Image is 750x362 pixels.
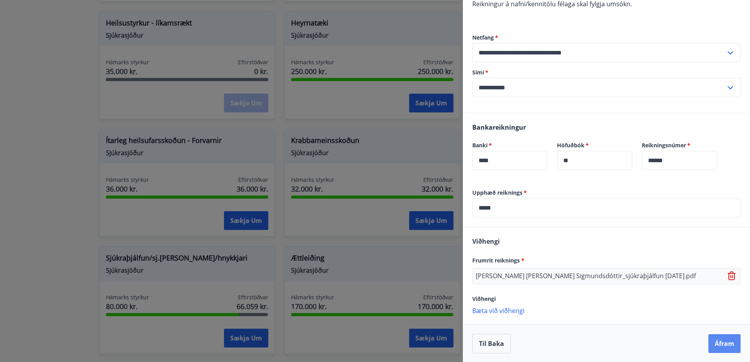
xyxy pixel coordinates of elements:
span: Bankareikningur [472,123,526,132]
button: Áfram [708,334,741,353]
span: Viðhengi [472,237,500,246]
label: Banki [472,141,548,149]
p: Bæta við viðhengi [472,306,741,314]
span: Frumrit reiknings [472,257,524,264]
div: Upphæð reiknings [472,198,741,217]
span: Viðhengi [472,295,496,302]
label: Sími [472,69,741,76]
label: Reikningsnúmer [642,141,717,149]
label: Upphæð reiknings [472,189,741,197]
label: Netfang [472,34,741,42]
button: Til baka [472,334,511,353]
p: [PERSON_NAME] [PERSON_NAME] Sigmundsdóttir_sjúkraþjálfun [DATE].pdf [476,271,696,281]
label: Höfuðbók [557,141,632,149]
